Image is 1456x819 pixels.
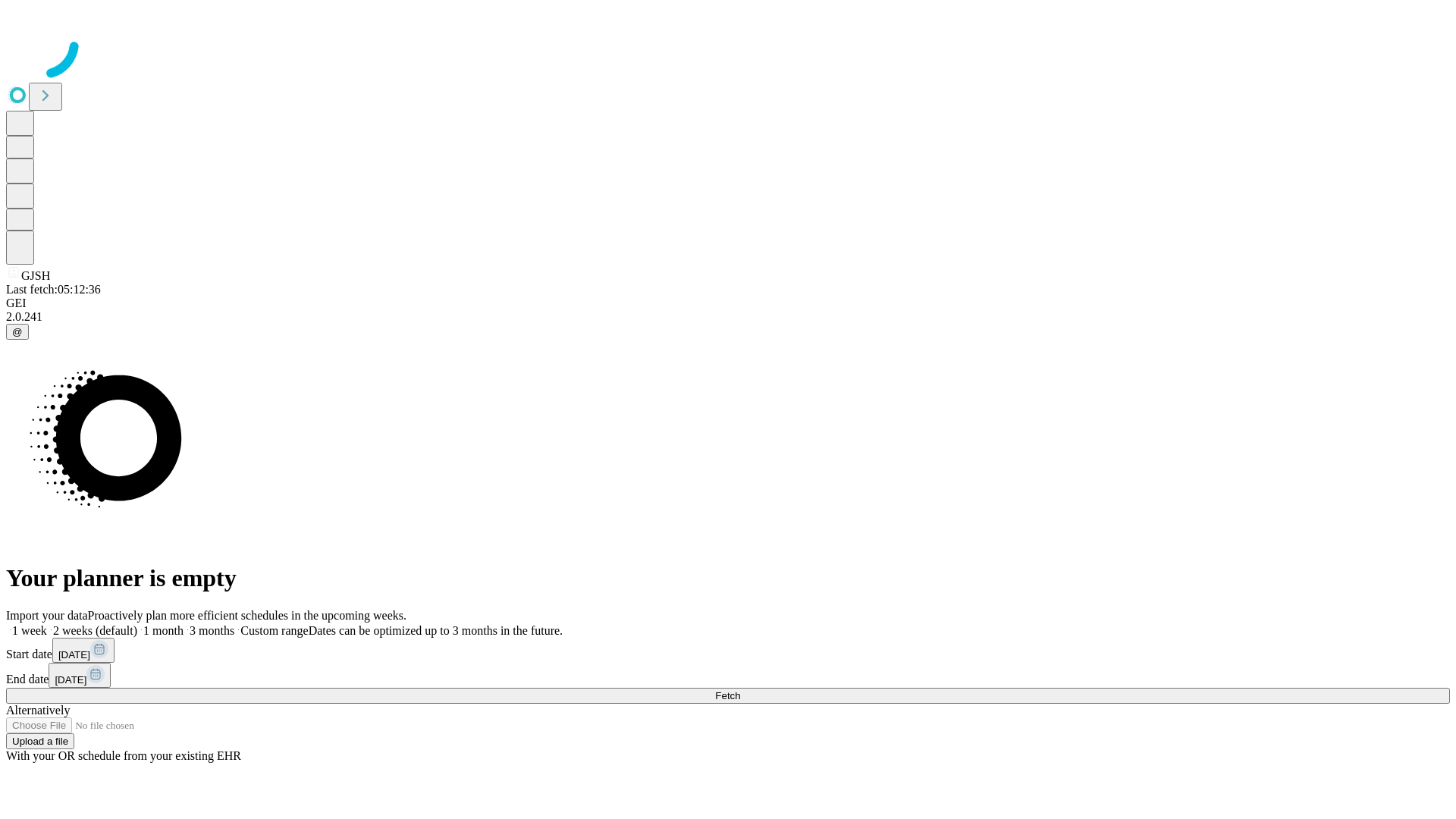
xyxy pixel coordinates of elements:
[55,674,86,686] span: [DATE]
[6,638,1450,663] div: Start date
[6,704,70,717] span: Alternatively
[12,624,47,637] span: 1 week
[6,310,1450,324] div: 2.0.241
[21,269,50,282] span: GJSH
[6,749,241,762] span: With your OR schedule from your existing EHR
[6,564,1450,592] h1: Your planner is empty
[6,688,1450,704] button: Fetch
[6,663,1450,688] div: End date
[143,624,184,637] span: 1 month
[6,283,101,296] span: Last fetch: 05:12:36
[190,624,234,637] span: 3 months
[52,638,115,663] button: [DATE]
[88,609,406,622] span: Proactively plan more efficient schedules in the upcoming weeks.
[6,609,88,622] span: Import your data
[240,624,308,637] span: Custom range
[6,324,29,340] button: @
[309,624,563,637] span: Dates can be optimized up to 3 months in the future.
[6,733,74,749] button: Upload a file
[58,649,90,661] span: [DATE]
[6,297,1450,310] div: GEI
[12,326,23,337] span: @
[49,663,111,688] button: [DATE]
[53,624,137,637] span: 2 weeks (default)
[715,690,740,701] span: Fetch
